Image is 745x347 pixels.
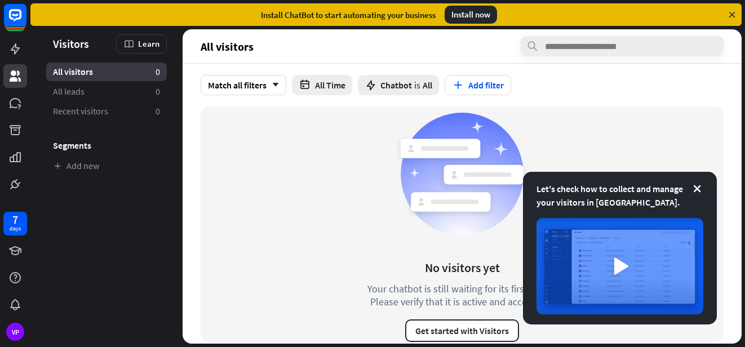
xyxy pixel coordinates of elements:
button: All Time [292,75,352,95]
div: Let's check how to collect and manage your visitors in [GEOGRAPHIC_DATA]. [536,182,703,209]
div: days [10,225,21,233]
span: Recent visitors [53,105,108,117]
a: All leads 0 [46,82,167,101]
span: Chatbot [380,79,412,91]
img: image [536,218,703,314]
button: Open LiveChat chat widget [9,5,43,38]
div: VP [6,323,24,341]
a: Add new [46,157,167,175]
span: Learn [138,38,159,49]
i: arrow_down [267,82,279,88]
span: is [414,79,420,91]
span: Visitors [53,37,89,50]
div: Install now [445,6,497,24]
div: Your chatbot is still waiting for its first visitor. Please verify that it is active and accessible. [347,282,578,308]
span: All [423,79,432,91]
div: 7 [12,215,18,225]
div: Match all filters [201,75,286,95]
a: 7 days [3,212,27,235]
aside: 0 [156,86,160,97]
button: Get started with Visitors [405,319,519,342]
aside: 0 [156,105,160,117]
span: All leads [53,86,85,97]
h3: Segments [46,140,167,151]
a: Recent visitors 0 [46,102,167,121]
span: All visitors [201,40,254,53]
div: No visitors yet [425,260,500,275]
span: All visitors [53,66,93,78]
button: Add filter [445,75,511,95]
div: Install ChatBot to start automating your business [261,10,436,20]
aside: 0 [156,66,160,78]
